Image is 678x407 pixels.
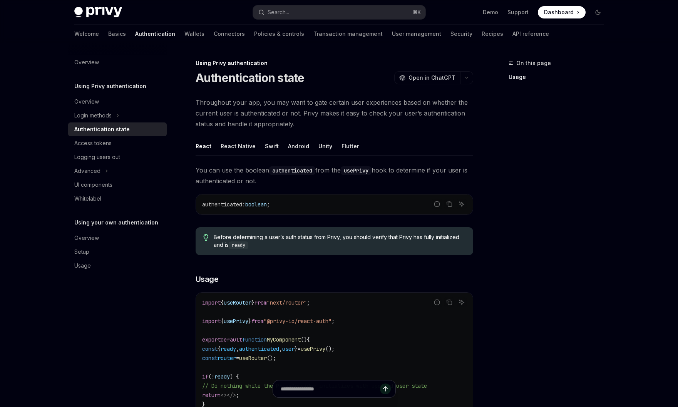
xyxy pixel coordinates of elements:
[444,297,454,307] button: Copy the contents from the code block
[68,136,167,150] a: Access tokens
[254,25,304,43] a: Policies & controls
[239,355,267,362] span: useRouter
[68,95,167,109] a: Overview
[432,199,442,209] button: Report incorrect code
[288,137,309,155] div: Android
[221,137,256,155] div: React Native
[512,25,549,43] a: API reference
[482,25,503,43] a: Recipes
[507,8,529,16] a: Support
[68,150,167,164] a: Logging users out
[544,8,574,16] span: Dashboard
[248,318,251,325] span: }
[313,25,383,43] a: Transaction management
[135,25,175,43] a: Authentication
[592,6,604,18] button: Toggle dark mode
[298,345,301,352] span: =
[282,345,295,352] span: user
[251,299,254,306] span: }
[242,201,245,208] span: :
[236,355,239,362] span: =
[74,152,120,162] div: Logging users out
[251,318,264,325] span: from
[483,8,498,16] a: Demo
[380,384,391,394] button: Send message
[218,345,221,352] span: {
[224,299,251,306] span: useRouter
[68,192,167,206] a: Whitelabel
[68,55,167,69] a: Overview
[245,201,267,208] span: boolean
[196,137,211,155] div: React
[202,336,221,343] span: export
[307,336,310,343] span: {
[408,74,455,82] span: Open in ChatGPT
[74,194,101,203] div: Whitelabel
[516,59,551,68] span: On this page
[267,201,270,208] span: ;
[74,247,89,256] div: Setup
[203,234,209,241] svg: Tip
[221,318,224,325] span: {
[68,231,167,245] a: Overview
[196,274,219,285] span: Usage
[242,336,267,343] span: function
[68,245,167,259] a: Setup
[74,218,158,227] h5: Using your own authentication
[269,166,315,175] code: authenticated
[74,139,112,148] div: Access tokens
[295,345,298,352] span: }
[202,345,218,352] span: const
[341,166,372,175] code: usePrivy
[214,25,245,43] a: Connectors
[221,336,242,343] span: default
[224,318,248,325] span: usePrivy
[457,297,467,307] button: Ask AI
[74,97,99,106] div: Overview
[509,71,610,83] a: Usage
[301,345,325,352] span: usePrivy
[208,373,211,380] span: (
[325,345,335,352] span: ();
[74,233,99,243] div: Overview
[74,166,100,176] div: Advanced
[218,355,236,362] span: router
[74,111,112,120] div: Login methods
[265,137,279,155] div: Swift
[74,25,99,43] a: Welcome
[253,5,425,19] button: Open search
[239,345,279,352] span: authenticated
[196,165,473,186] span: You can use the boolean from the hook to determine if your user is authenticated or not.
[221,299,224,306] span: {
[74,7,122,18] img: dark logo
[450,25,472,43] a: Security
[264,318,331,325] span: "@privy-io/react-auth"
[74,180,112,189] div: UI components
[68,109,167,122] button: Toggle Login methods section
[108,25,126,43] a: Basics
[267,355,276,362] span: ();
[229,241,248,249] code: ready
[184,25,204,43] a: Wallets
[267,336,301,343] span: MyComponent
[342,137,359,155] div: Flutter
[318,137,332,155] div: Unity
[230,373,239,380] span: ) {
[281,380,380,397] input: Ask a question...
[74,125,130,134] div: Authentication state
[214,233,465,249] span: Before determining a user’s auth status from Privy, you should verify that Privy has fully initia...
[202,201,242,208] span: authenticated
[68,164,167,178] button: Toggle Advanced section
[457,199,467,209] button: Ask AI
[221,345,236,352] span: ready
[392,25,441,43] a: User management
[307,299,310,306] span: ;
[68,122,167,136] a: Authentication state
[202,355,218,362] span: const
[301,336,307,343] span: ()
[267,299,307,306] span: "next/router"
[202,318,221,325] span: import
[268,8,289,17] div: Search...
[202,373,208,380] span: if
[214,373,230,380] span: ready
